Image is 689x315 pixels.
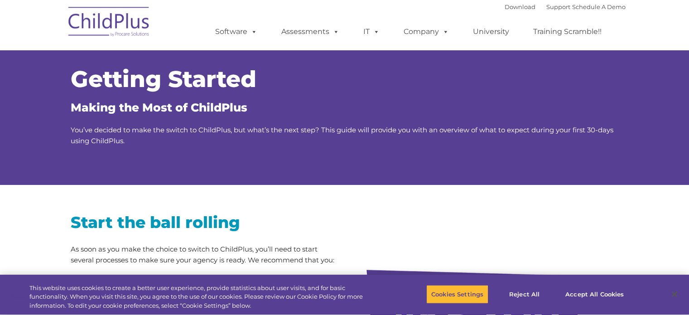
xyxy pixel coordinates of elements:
span: Getting Started [71,65,256,93]
span: You’ve decided to make the switch to ChildPlus, but what’s the next step? This guide will provide... [71,126,613,145]
a: University [464,23,518,41]
button: Close [665,284,684,304]
a: Training Scramble!! [524,23,611,41]
a: Software [206,23,266,41]
div: This website uses cookies to create a better user experience, provide statistics about user visit... [29,284,379,310]
button: Accept All Cookies [560,285,629,304]
font: | [505,3,626,10]
a: IT [354,23,389,41]
a: Support [546,3,570,10]
h2: Start the ball rolling [71,212,338,233]
a: Company [395,23,458,41]
span: Making the Most of ChildPlus [71,101,247,114]
a: Assessments [272,23,348,41]
img: ChildPlus by Procare Solutions [64,0,154,46]
button: Cookies Settings [426,285,488,304]
p: As soon as you make the choice to switch to ChildPlus, you’ll need to start several processes to ... [71,244,338,266]
a: Download [505,3,535,10]
a: Schedule A Demo [572,3,626,10]
button: Reject All [496,285,553,304]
